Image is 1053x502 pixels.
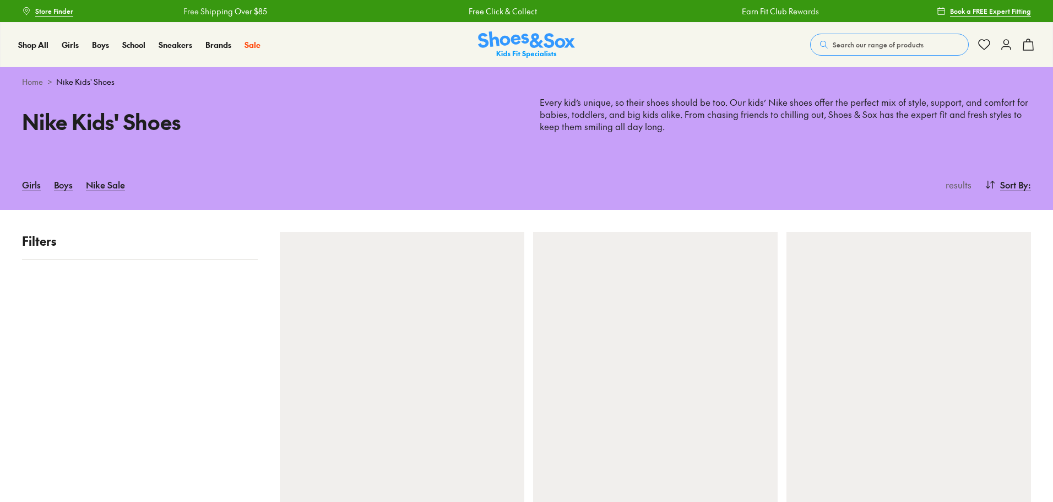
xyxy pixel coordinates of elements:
[1028,178,1031,191] span: :
[22,106,513,137] h1: Nike Kids' Shoes
[22,172,41,197] a: Girls
[22,76,1031,88] div: >
[54,172,73,197] a: Boys
[245,39,260,50] span: Sale
[478,31,575,58] a: Shoes & Sox
[122,39,145,51] a: School
[18,39,48,50] span: Shop All
[92,39,109,50] span: Boys
[985,172,1031,197] button: Sort By:
[159,39,192,51] a: Sneakers
[22,1,73,21] a: Store Finder
[810,34,969,56] button: Search our range of products
[182,6,265,17] a: Free Shipping Over $85
[122,39,145,50] span: School
[92,39,109,51] a: Boys
[62,39,79,50] span: Girls
[86,172,125,197] a: Nike Sale
[159,39,192,50] span: Sneakers
[950,6,1031,16] span: Book a FREE Expert Fitting
[18,39,48,51] a: Shop All
[937,1,1031,21] a: Book a FREE Expert Fitting
[941,178,971,191] p: results
[467,6,535,17] a: Free Click & Collect
[56,76,115,88] span: Nike Kids' Shoes
[22,232,258,250] p: Filters
[205,39,231,51] a: Brands
[205,39,231,50] span: Brands
[22,76,43,88] a: Home
[62,39,79,51] a: Girls
[740,6,817,17] a: Earn Fit Club Rewards
[35,6,73,16] span: Store Finder
[245,39,260,51] a: Sale
[478,31,575,58] img: SNS_Logo_Responsive.svg
[540,96,1031,133] p: Every kid’s unique, so their shoes should be too. Our kids’ Nike shoes offer the perfect mix of s...
[1000,178,1028,191] span: Sort By
[833,40,924,50] span: Search our range of products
